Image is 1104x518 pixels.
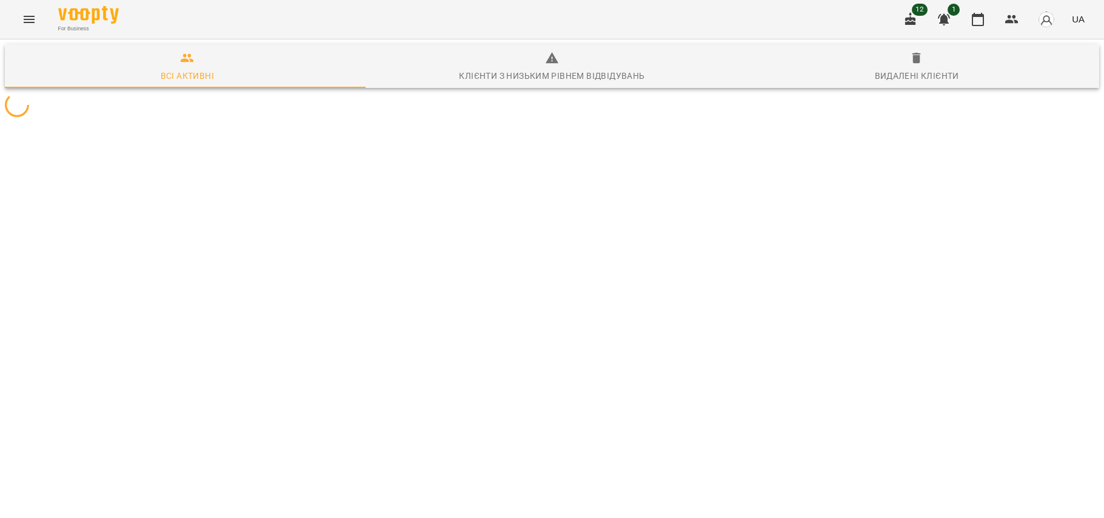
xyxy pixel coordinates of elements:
span: 1 [948,4,960,16]
span: UA [1072,13,1085,25]
div: Всі активні [161,69,214,83]
button: UA [1067,8,1089,30]
img: Voopty Logo [58,6,119,24]
button: Menu [15,5,44,34]
div: Клієнти з низьким рівнем відвідувань [459,69,644,83]
div: Видалені клієнти [875,69,959,83]
img: avatar_s.png [1038,11,1055,28]
span: For Business [58,25,119,33]
span: 12 [912,4,928,16]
